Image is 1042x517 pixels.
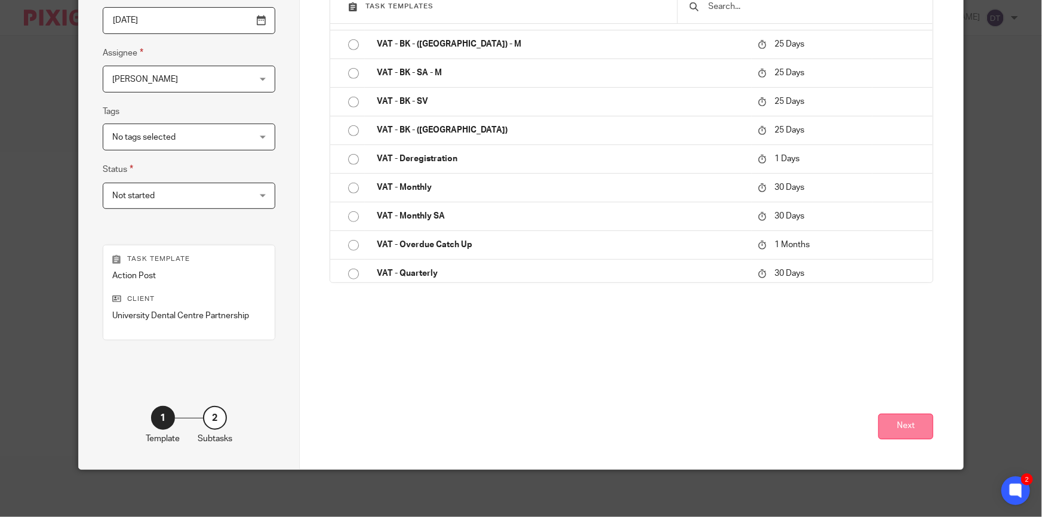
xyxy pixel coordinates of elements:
[377,96,746,107] p: VAT - BK - SV
[203,406,227,430] div: 2
[377,67,746,79] p: VAT - BK - SA - M
[377,124,746,136] p: VAT - BK - ([GEOGRAPHIC_DATA])
[365,3,434,10] span: Task templates
[112,294,266,304] p: Client
[377,239,746,251] p: VAT - Overdue Catch Up
[878,414,933,439] button: Next
[198,433,232,445] p: Subtasks
[774,269,804,278] span: 30 Days
[377,38,746,50] p: VAT - BK - ([GEOGRAPHIC_DATA]) - M
[103,7,275,34] input: Use the arrow keys to pick a date
[377,181,746,193] p: VAT - Monthly
[112,133,176,141] span: No tags selected
[774,212,804,220] span: 30 Days
[774,155,800,163] span: 1 Days
[151,406,175,430] div: 1
[774,183,804,192] span: 30 Days
[146,433,180,445] p: Template
[774,241,810,249] span: 1 Months
[377,153,746,165] p: VAT - Deregistration
[103,106,119,118] label: Tags
[1021,473,1033,485] div: 2
[112,192,155,200] span: Not started
[774,40,804,48] span: 25 Days
[774,69,804,77] span: 25 Days
[774,97,804,106] span: 25 Days
[112,254,266,264] p: Task template
[377,267,746,279] p: VAT - Quarterly
[774,126,804,134] span: 25 Days
[112,75,178,84] span: [PERSON_NAME]
[112,270,266,282] p: Action Post
[103,46,143,60] label: Assignee
[112,310,266,322] p: University Dental Centre Partnership
[103,162,133,176] label: Status
[377,210,746,222] p: VAT - Monthly SA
